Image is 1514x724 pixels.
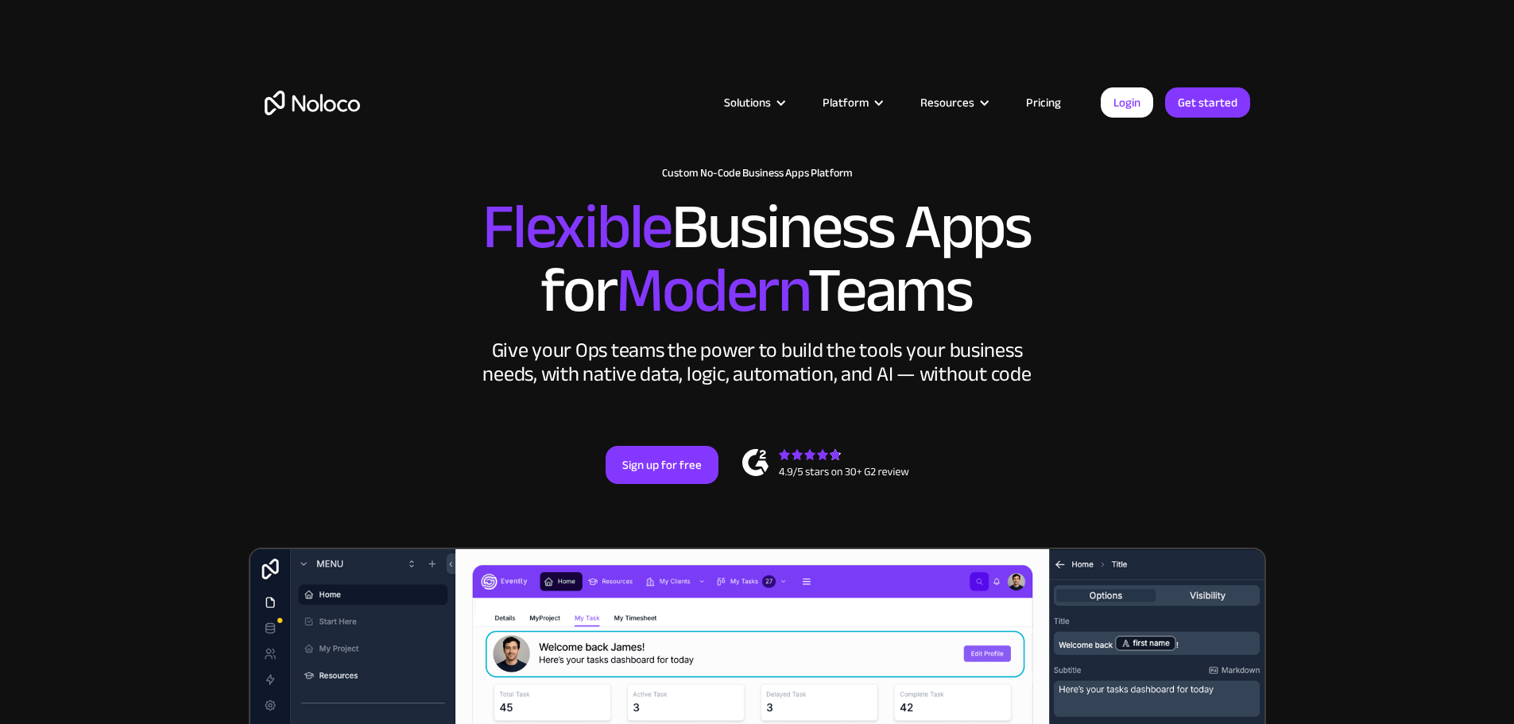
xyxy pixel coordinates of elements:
div: Give your Ops teams the power to build the tools your business needs, with native data, logic, au... [479,339,1036,386]
a: home [265,91,360,115]
a: Pricing [1006,92,1081,113]
span: Modern [616,231,807,350]
h2: Business Apps for Teams [265,196,1250,323]
a: Get started [1165,87,1250,118]
div: Solutions [704,92,803,113]
div: Solutions [724,92,771,113]
div: Platform [803,92,900,113]
a: Login [1101,87,1153,118]
a: Sign up for free [606,446,718,484]
div: Resources [920,92,974,113]
span: Flexible [482,168,672,286]
div: Resources [900,92,1006,113]
div: Platform [823,92,869,113]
